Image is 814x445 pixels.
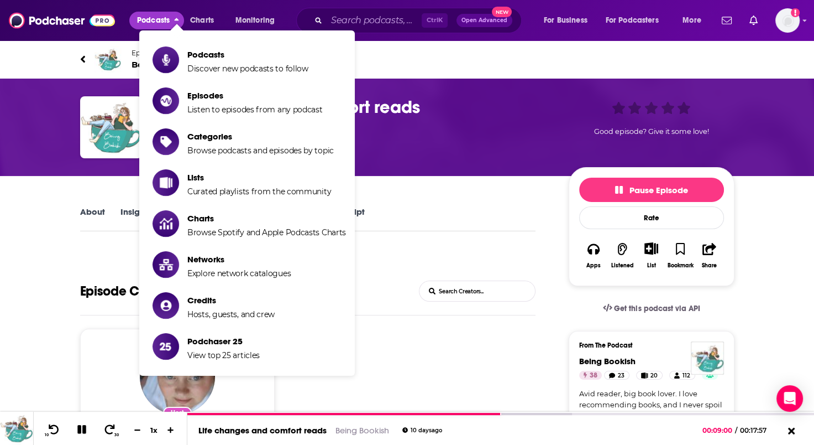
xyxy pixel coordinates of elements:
[422,13,448,28] span: Ctrl K
[579,341,715,349] h3: From The Podcast
[187,49,308,60] span: Podcasts
[80,206,105,232] a: About
[702,262,717,269] div: Share
[776,385,803,412] div: Open Intercom Messenger
[129,12,184,29] button: close menu
[579,356,636,366] a: Being Bookish
[307,8,532,33] div: Search podcasts, credits, & more...
[187,187,331,196] span: Curated playlists from the community
[579,371,602,380] a: 38
[650,370,658,381] span: 20
[604,371,629,380] a: 23
[667,262,693,269] div: Bookmark
[682,370,690,381] span: 112
[669,371,695,380] a: 112
[618,370,624,381] span: 23
[187,64,308,74] span: Discover new podcasts to follow
[9,10,115,31] img: Podchaser - Follow, Share and Rate Podcasts
[187,254,291,265] span: Networks
[636,371,663,380] a: 20
[745,11,762,30] a: Show notifications dropdown
[737,426,778,434] span: 00:17:57
[183,12,220,29] a: Charts
[775,8,800,33] button: Show profile menu
[187,90,323,101] span: Episodes
[682,13,701,28] span: More
[402,427,442,433] div: 10 days ago
[456,14,512,27] button: Open AdvancedNew
[235,13,275,28] span: Monitoring
[594,295,709,322] a: Get this podcast via API
[579,178,724,202] button: Pause Episode
[190,13,214,28] span: Charts
[163,407,192,418] div: Host
[80,46,407,73] a: Being BookishEpisode from the podcastBeing Bookish38
[590,370,597,381] span: 38
[611,262,634,269] div: Listened
[198,425,327,436] a: Life changes and comfort reads
[735,426,737,434] span: /
[775,8,800,33] img: User Profile
[717,11,736,30] a: Show notifications dropdown
[579,389,724,432] a: Avid reader, big book lover. I love recommending books, and I never spoil the ending. Episodes re...
[579,235,608,276] button: Apps
[544,13,587,28] span: For Business
[187,172,331,183] span: Lists
[691,341,724,375] img: Being Bookish
[492,7,512,17] span: New
[187,105,323,115] span: Listen to episodes from any podcast
[140,339,215,415] img: Raye
[666,235,695,276] button: Bookmark
[94,46,121,73] img: Being Bookish
[114,433,119,437] span: 30
[132,49,231,57] span: Episode from the podcast
[43,423,64,437] button: 10
[137,13,170,28] span: Podcasts
[80,96,142,158] img: Life changes and comfort reads
[594,127,709,136] span: Good episode? Give it some love!
[100,423,121,437] button: 30
[187,309,275,319] span: Hosts, guests, and crew
[187,268,291,278] span: Explore network catalogues
[775,8,800,33] span: Logged in as KSteele
[120,206,175,232] a: InsightsPodchaser Pro
[579,206,724,229] div: Rate
[187,213,346,224] span: Charts
[614,304,700,313] span: Get this podcast via API
[228,12,289,29] button: open menu
[327,12,422,29] input: Search podcasts, credits, & more...
[637,235,665,276] div: Show More ButtonList
[606,13,659,28] span: For Podcasters
[586,262,601,269] div: Apps
[791,8,800,17] svg: Add a profile image
[187,295,275,306] span: Credits
[335,425,389,436] a: Being Bookish
[187,227,346,237] span: Browse Spotify and Apple Podcasts Charts
[702,426,735,434] span: 00:09:00
[598,12,675,29] button: open menu
[461,18,507,23] span: Open Advanced
[187,350,260,360] span: View top 25 articles
[615,185,688,195] span: Pause Episode
[675,12,715,29] button: open menu
[80,281,237,302] h1: Hosts and Guests of Life changes and comfort reads
[695,235,723,276] button: Share
[145,426,164,434] div: 1 x
[647,262,656,269] div: List
[640,242,663,255] button: Show More Button
[187,146,334,156] span: Browse podcasts and episodes by topic
[187,336,260,346] span: Podchaser 25
[536,12,601,29] button: open menu
[608,235,637,276] button: Listened
[45,433,49,437] span: 10
[187,131,334,142] span: Categories
[132,59,231,70] span: Being Bookish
